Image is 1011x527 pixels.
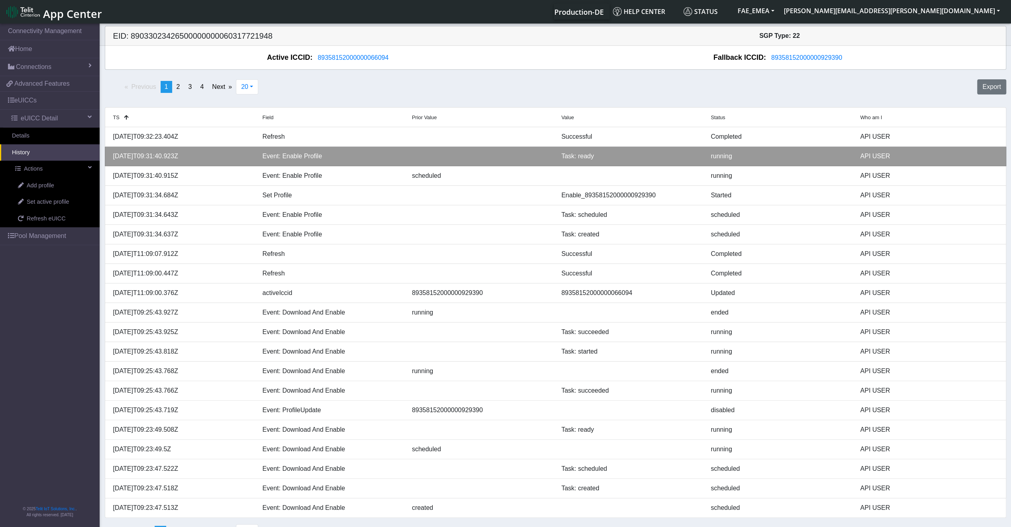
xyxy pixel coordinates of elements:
[16,62,51,72] span: Connections
[854,503,1004,513] div: API USER
[188,83,192,90] span: 3
[854,171,1004,181] div: API USER
[766,53,847,63] button: 89358152000000929390
[705,151,854,161] div: running
[257,171,406,181] div: Event: Enable Profile
[556,230,705,239] div: Task: created
[683,7,692,16] img: status.svg
[854,210,1004,220] div: API USER
[854,327,1004,337] div: API USER
[854,191,1004,200] div: API USER
[406,366,556,376] div: running
[36,507,76,511] a: Telit IoT Solutions, Inc.
[854,151,1004,161] div: API USER
[107,425,257,435] div: [DATE]T09:23:49.508Z
[27,198,69,206] span: Set active profile
[3,161,100,177] a: Actions
[556,386,705,395] div: Task: succeeded
[713,52,766,63] span: Fallback ICCID:
[705,405,854,415] div: disabled
[257,405,406,415] div: Event: ProfileUpdate
[107,386,257,395] div: [DATE]T09:25:43.766Z
[561,114,574,120] span: Value
[556,288,705,298] div: 89358152000000066094
[107,503,257,513] div: [DATE]T09:23:47.513Z
[854,464,1004,474] div: API USER
[257,425,406,435] div: Event: Download And Enable
[257,464,406,474] div: Event: Download And Enable
[107,269,257,278] div: [DATE]T11:09:00.447Z
[705,308,854,317] div: ended
[556,191,705,200] div: Enable_89358152000000929390
[406,503,556,513] div: created
[705,484,854,493] div: scheduled
[854,249,1004,259] div: API USER
[556,327,705,337] div: Task: succeeded
[860,114,882,120] span: Who am I
[854,484,1004,493] div: API USER
[107,132,257,142] div: [DATE]T09:32:23.404Z
[236,79,258,94] button: 20
[257,503,406,513] div: Event: Download And Enable
[556,464,705,474] div: Task: scheduled
[705,171,854,181] div: running
[854,386,1004,395] div: API USER
[257,288,406,298] div: activeIccid
[556,269,705,278] div: Successful
[107,151,257,161] div: [DATE]T09:31:40.923Z
[107,308,257,317] div: [DATE]T09:25:43.927Z
[556,484,705,493] div: Task: created
[705,386,854,395] div: running
[257,210,406,220] div: Event: Enable Profile
[165,83,168,90] span: 1
[105,81,237,93] ul: Pagination
[854,288,1004,298] div: API USER
[257,386,406,395] div: Event: Download And Enable
[854,405,1004,415] div: API USER
[267,52,312,63] span: Active ICCID:
[6,194,100,210] a: Set active profile
[406,308,556,317] div: running
[854,269,1004,278] div: API USER
[107,444,257,454] div: [DATE]T09:23:49.5Z
[779,4,1005,18] button: [PERSON_NAME][EMAIL_ADDRESS][PERSON_NAME][DOMAIN_NAME]
[107,249,257,259] div: [DATE]T11:09:07.912Z
[43,6,102,21] span: App Center
[107,288,257,298] div: [DATE]T11:09:00.376Z
[200,83,204,90] span: 4
[257,366,406,376] div: Event: Download And Enable
[107,366,257,376] div: [DATE]T09:25:43.768Z
[257,191,406,200] div: Set Profile
[263,114,274,120] span: Field
[854,347,1004,356] div: API USER
[854,444,1004,454] div: API USER
[131,83,156,90] span: Previous
[554,7,604,17] span: Production-DE
[854,230,1004,239] div: API USER
[6,210,100,227] a: Refresh eUICC
[683,7,718,16] span: Status
[854,425,1004,435] div: API USER
[257,249,406,259] div: Refresh
[312,53,394,63] button: 89358152000000066094
[705,444,854,454] div: running
[107,31,556,41] h5: EID: 89033023426500000000060317721948
[854,366,1004,376] div: API USER
[613,7,665,16] span: Help center
[107,327,257,337] div: [DATE]T09:25:43.925Z
[257,132,406,142] div: Refresh
[257,308,406,317] div: Event: Download And Enable
[705,425,854,435] div: running
[759,32,800,39] span: SGP Type: 22
[854,308,1004,317] div: API USER
[705,230,854,239] div: scheduled
[113,114,120,120] span: TS
[711,114,725,120] span: Status
[556,132,705,142] div: Successful
[406,444,556,454] div: scheduled
[705,249,854,259] div: Completed
[854,132,1004,142] div: API USER
[6,6,40,18] img: logo-telit-cinterion-gw-new.png
[257,484,406,493] div: Event: Download And Enable
[107,210,257,220] div: [DATE]T09:31:34.643Z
